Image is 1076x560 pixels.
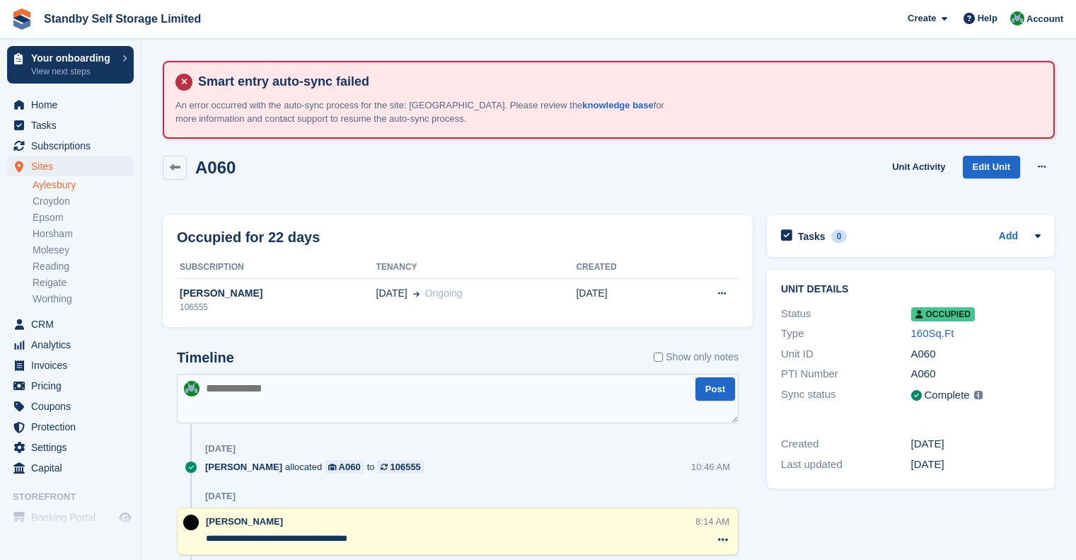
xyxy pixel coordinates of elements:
span: Sites [31,156,116,176]
p: An error occurred with the auto-sync process for the site: [GEOGRAPHIC_DATA]. Please review the f... [175,98,671,126]
span: Home [31,95,116,115]
button: Post [695,377,735,401]
input: Show only notes [654,350,663,365]
div: 8:14 AM [695,515,729,528]
a: menu [7,458,134,478]
p: Your onboarding [31,53,115,63]
span: Capital [31,458,116,478]
td: [DATE] [576,279,669,321]
div: Unit ID [781,346,911,362]
a: Horsham [33,227,134,241]
div: [DATE] [911,436,1041,452]
span: Subscriptions [31,136,116,156]
span: Analytics [31,335,116,355]
a: menu [7,136,134,156]
div: PTI Number [781,366,911,382]
span: CRM [31,314,116,334]
span: [DATE] [376,286,407,301]
h2: Unit details [781,284,1041,295]
div: Created [781,436,911,452]
a: menu [7,417,134,437]
span: [PERSON_NAME] [205,460,282,474]
a: menu [7,508,134,527]
a: menu [7,314,134,334]
a: menu [7,376,134,396]
div: [DATE] [205,491,236,502]
a: Add [999,229,1018,245]
span: Storefront [13,490,141,504]
a: Reading [33,260,134,273]
a: 106555 [377,460,424,474]
h4: Smart entry auto-sync failed [192,74,1042,90]
a: Your onboarding View next steps [7,46,134,84]
a: menu [7,156,134,176]
div: A060 [911,346,1041,362]
div: [DATE] [911,457,1041,473]
img: Megan Cotton [1010,11,1024,25]
div: 106555 [177,301,376,314]
h2: Tasks [798,230,826,243]
span: Settings [31,438,116,457]
a: Reigate [33,276,134,290]
a: Worthing [33,292,134,306]
div: Complete [925,387,970,404]
h2: Timeline [177,350,234,366]
a: Croydon [33,195,134,208]
span: Create [908,11,936,25]
span: Ongoing [425,287,463,299]
a: Unit Activity [886,156,951,179]
div: allocated to [205,460,432,474]
th: Tenancy [376,256,577,279]
a: menu [7,95,134,115]
div: A060 [911,366,1041,382]
label: Show only notes [654,350,739,365]
a: Edit Unit [963,156,1020,179]
div: 106555 [390,460,420,474]
th: Created [576,256,669,279]
img: Stephen Hambridge [183,515,199,530]
div: 0 [831,230,848,243]
a: Standby Self Storage Limited [38,7,207,30]
div: 10:46 AM [691,460,730,474]
a: menu [7,438,134,457]
a: menu [7,396,134,416]
a: knowledge base [582,100,653,110]
h2: Occupied for 22 days [177,227,320,248]
p: View next steps [31,65,115,78]
a: menu [7,335,134,355]
th: Subscription [177,256,376,279]
span: Pricing [31,376,116,396]
span: [PERSON_NAME] [206,516,283,527]
span: Invoices [31,355,116,375]
span: Tasks [31,115,116,135]
a: menu [7,355,134,375]
span: Protection [31,417,116,437]
img: icon-info-grey-7440780725fd019a000dd9b08b2336e03edf1995a4989e88bcd33f0948082b44.svg [974,391,983,399]
span: Booking Portal [31,508,116,527]
a: Molesey [33,244,134,257]
a: Epsom [33,211,134,224]
div: Type [781,326,911,342]
span: Help [978,11,997,25]
a: menu [7,115,134,135]
a: Aylesbury [33,178,134,192]
span: Account [1026,12,1063,26]
div: A060 [339,460,361,474]
span: Occupied [911,307,975,321]
img: Megan Cotton [184,381,199,396]
div: Last updated [781,457,911,473]
div: Status [781,306,911,322]
span: Coupons [31,396,116,416]
a: 160Sq.Ft [911,327,954,339]
div: [PERSON_NAME] [177,286,376,301]
div: Sync status [781,387,911,404]
img: stora-icon-8386f47178a22dfd0bd8f6a31ec36ba5ce8667c1dd55bd0f319d3a0aa187defe.svg [11,8,33,30]
div: [DATE] [205,443,236,455]
h2: A060 [195,158,236,177]
a: Preview store [117,509,134,526]
a: A060 [325,460,364,474]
